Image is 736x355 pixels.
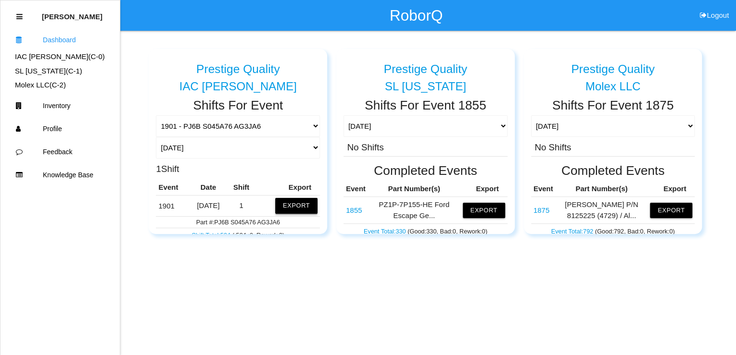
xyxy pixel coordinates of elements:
[15,67,82,75] a: SL [US_STATE](C-1)
[16,5,23,28] div: Close
[551,228,595,235] a: Event Total:792
[531,197,556,224] td: Alma P/N 8125225 (4729) / Alma P/N 8125693 (4739)
[0,140,120,163] a: Feedback
[227,180,255,196] th: Shift
[531,164,695,178] h2: Completed Events
[460,181,508,197] th: Export
[227,196,255,216] td: 1
[156,216,320,228] td: Part #: PJ6B S045A76 AG3JA6
[346,206,362,214] a: 1855
[533,206,549,214] a: 1875
[343,80,508,93] div: SL [US_STATE]
[156,98,320,112] h2: Shifts For Event
[255,180,320,196] th: Export
[347,141,384,153] h3: No Shifts
[533,225,693,235] p: (Good: 792 , Bad: 0 , Rework: 0 )
[275,198,317,213] button: Export
[156,196,189,216] td: PJ6B S045A76 AG3JA6
[531,181,556,197] th: Event
[647,181,695,197] th: Export
[364,228,407,235] a: Event Total:330
[368,197,460,224] td: PZ1P-7P155-HE Ford Escape Ge...
[156,162,179,174] h3: 1 Shift
[650,203,692,218] button: Export
[343,197,368,224] td: PZ1P-7P155-HE Ford Escape Gear Shift Assy
[534,141,571,153] h3: No Shifts
[15,52,105,61] a: IAC [PERSON_NAME](C-0)
[343,98,508,112] h2: Shifts For Event 1855
[0,28,120,51] a: Dashboard
[156,55,320,93] a: Prestige Quality IAC [PERSON_NAME]
[343,181,368,197] th: Event
[555,197,647,224] td: [PERSON_NAME] P/N 8125225 (4729) / Al...
[42,5,102,21] p: Thomas Sontag
[0,94,120,117] a: Inventory
[190,196,227,216] td: [DATE]
[555,181,647,197] th: Part Number(s)
[156,180,189,196] th: Event
[571,62,655,75] h5: Prestige Quality
[531,98,695,112] h2: Shifts For Event 1875
[0,51,120,62] div: IAC Alma's Dashboard
[531,55,695,93] a: Prestige Quality Molex LLC
[156,80,320,93] div: IAC [PERSON_NAME]
[191,232,232,239] a: Shift Total:504
[531,80,695,93] div: Molex LLC
[158,229,317,240] p: ( : 504 , : 0 , Rework: 0 )
[384,62,468,75] h5: Prestige Quality
[196,62,280,75] h5: Prestige Quality
[0,80,120,91] div: Molex LLC's Dashboard
[343,164,508,178] h2: Completed Events
[368,181,460,197] th: Part Number(s)
[0,66,120,77] div: SL Tennessee's Dashboard
[343,55,508,93] a: Prestige Quality SL [US_STATE]
[15,81,66,89] a: Molex LLC(C-2)
[346,225,505,235] p: (Good: 330 , Bad: 0 , Rework: 0 )
[190,180,227,196] th: Date
[463,203,505,218] button: Export
[0,117,120,140] a: Profile
[0,163,120,186] a: Knowledge Base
